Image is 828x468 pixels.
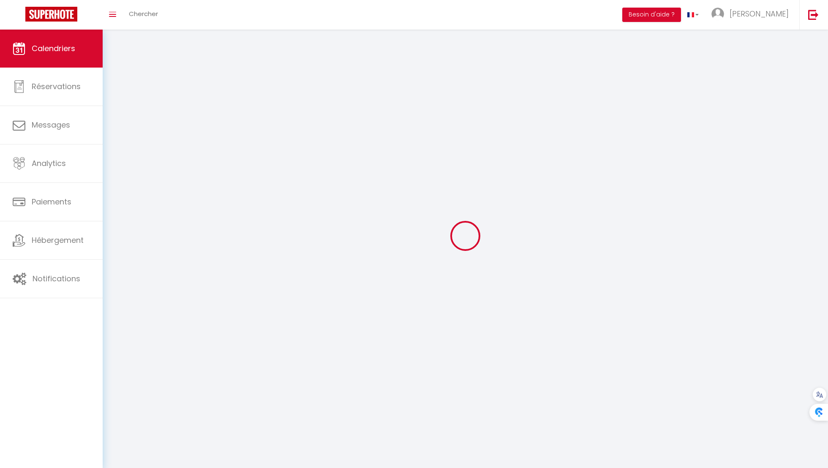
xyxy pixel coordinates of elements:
[808,9,819,20] img: logout
[32,43,75,54] span: Calendriers
[622,8,681,22] button: Besoin d'aide ?
[711,8,724,20] img: ...
[33,273,80,284] span: Notifications
[129,9,158,18] span: Chercher
[32,120,70,130] span: Messages
[32,196,71,207] span: Paiements
[730,8,789,19] span: [PERSON_NAME]
[32,235,84,245] span: Hébergement
[32,81,81,92] span: Réservations
[32,158,66,169] span: Analytics
[25,7,77,22] img: Super Booking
